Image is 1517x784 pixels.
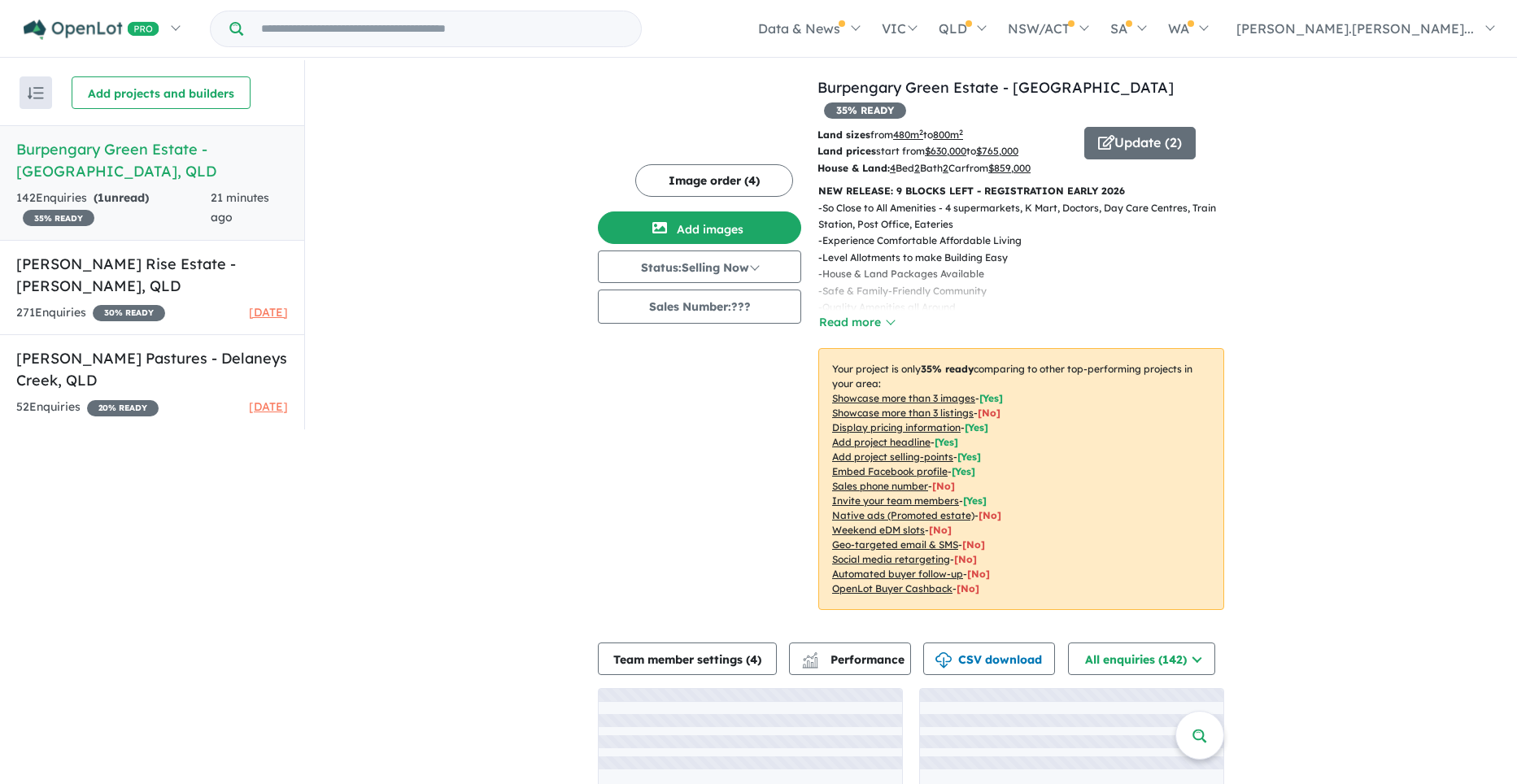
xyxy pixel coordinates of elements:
[965,421,988,433] span: [ Yes ]
[817,78,1174,97] a: Burpengary Green Estate - [GEOGRAPHIC_DATA]
[929,524,952,536] span: [No]
[817,127,1072,143] p: from
[966,145,1018,157] span: to
[832,407,974,419] u: Showcase more than 3 listings
[979,509,1001,521] span: [No]
[818,266,1237,282] p: - House & Land Packages Available
[598,290,801,324] button: Sales Number:???
[598,211,801,244] button: Add images
[211,190,269,224] span: 21 minutes ago
[16,347,288,391] h5: [PERSON_NAME] Pastures - Delaneys Creek , QLD
[832,451,953,463] u: Add project selling-points
[925,145,966,157] u: $ 630,000
[23,210,94,226] span: 35 % READY
[1068,642,1215,675] button: All enquiries (142)
[832,538,958,551] u: Geo-targeted email & SMS
[24,20,159,40] img: Openlot PRO Logo White
[923,642,1055,675] button: CSV download
[832,568,963,580] u: Automated buyer follow-up
[802,657,818,668] img: bar-chart.svg
[832,465,948,477] u: Embed Facebook profile
[832,494,959,507] u: Invite your team members
[818,183,1224,199] p: NEW RELEASE: 9 BLOCKS LEFT - REGISTRATION EARLY 2026
[818,233,1237,249] p: - Experience Comfortable Affordable Living
[804,652,905,667] span: Performance
[818,250,1237,266] p: - Level Allotments to make Building Easy
[72,76,251,109] button: Add projects and builders
[832,509,974,521] u: Native ads (Promoted estate)
[988,162,1031,174] u: $ 859,000
[16,253,288,297] h5: [PERSON_NAME] Rise Estate - [PERSON_NAME] , QLD
[598,642,777,675] button: Team member settings (4)
[818,348,1224,610] p: Your project is only comparing to other top-performing projects in your area: - - - - - - - - - -...
[87,400,159,416] span: 20 % READY
[817,160,1072,176] p: Bed Bath Car from
[976,145,1018,157] u: $ 765,000
[978,407,1000,419] span: [ No ]
[817,143,1072,159] p: start from
[817,145,876,157] b: Land prices
[957,451,981,463] span: [ Yes ]
[94,190,149,205] strong: ( unread)
[789,642,911,675] button: Performance
[923,128,963,141] span: to
[598,250,801,283] button: Status:Selling Now
[98,190,104,205] span: 1
[832,582,952,595] u: OpenLot Buyer Cashback
[933,128,963,141] u: 800 m
[967,568,990,580] span: [No]
[832,524,925,536] u: Weekend eDM slots
[943,162,948,174] u: 2
[818,299,1237,316] p: - Quality Amenities all Around
[832,392,975,404] u: Showcase more than 3 images
[832,421,961,433] u: Display pricing information
[16,138,288,182] h5: Burpengary Green Estate - [GEOGRAPHIC_DATA] , QLD
[952,465,975,477] span: [ Yes ]
[1084,127,1196,159] button: Update (2)
[249,399,288,414] span: [DATE]
[957,582,979,595] span: [No]
[921,363,974,375] b: 35 % ready
[16,189,211,228] div: 142 Enquir ies
[832,436,931,448] u: Add project headline
[824,102,906,119] span: 35 % READY
[249,305,288,320] span: [DATE]
[979,392,1003,404] span: [ Yes ]
[832,553,950,565] u: Social media retargeting
[635,164,793,197] button: Image order (4)
[932,480,955,492] span: [ No ]
[818,200,1237,233] p: - So Close to All Amenities - 4 supermarkets, K Mart, Doctors, Day Care Centres, Train Station, P...
[935,652,952,669] img: download icon
[963,494,987,507] span: [ Yes ]
[16,398,159,417] div: 52 Enquir ies
[818,283,1237,299] p: - Safe & Family-Friendly Community
[93,305,165,321] span: 30 % READY
[817,162,890,174] b: House & Land:
[962,538,985,551] span: [No]
[832,480,928,492] u: Sales phone number
[817,128,870,141] b: Land sizes
[28,87,44,99] img: sort.svg
[246,11,638,46] input: Try estate name, suburb, builder or developer
[914,162,920,174] u: 2
[890,162,896,174] u: 4
[16,303,165,323] div: 271 Enquir ies
[935,436,958,448] span: [ Yes ]
[818,313,895,332] button: Read more
[954,553,977,565] span: [No]
[750,652,757,667] span: 4
[803,652,817,661] img: line-chart.svg
[919,128,923,137] sup: 2
[959,128,963,137] sup: 2
[893,128,923,141] u: 480 m
[1236,20,1474,37] span: [PERSON_NAME].[PERSON_NAME]...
